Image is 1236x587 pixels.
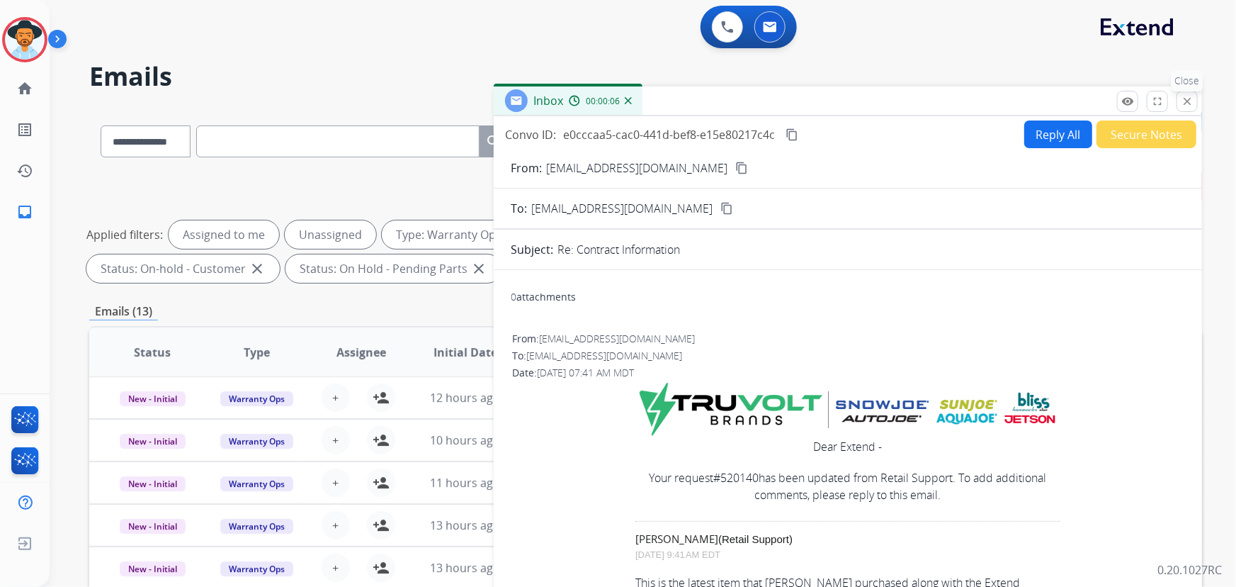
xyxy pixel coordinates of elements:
[89,62,1202,91] h2: Emails
[430,475,500,491] span: 11 hours ago
[16,121,33,138] mat-icon: list_alt
[89,303,158,320] p: Emails (13)
[511,290,576,304] div: attachments
[86,255,280,283] div: Status: On-hold - Customer
[120,519,186,534] span: New - Initial
[332,432,339,449] span: +
[322,426,350,454] button: +
[244,344,270,361] span: Type
[512,366,1184,380] div: Date:
[373,389,390,406] mat-icon: person_add
[635,546,1060,564] p: [DATE] 9:41 AM EDT
[537,366,634,379] span: [DATE] 07:41 AM MDT
[1024,121,1092,148] button: Reply All
[285,220,376,249] div: Unassigned
[563,127,775,142] span: e0cccaa5-cac0-441d-bef8-e15e80217c4c
[433,344,497,361] span: Initial Date
[332,389,339,406] span: +
[635,532,1060,546] p: (Retail Support)
[1096,121,1196,148] button: Secure Notes
[512,332,1184,346] div: From:
[169,220,279,249] div: Assigned to me
[636,381,1060,437] img: TRUVOLT
[220,476,293,491] span: Warranty Ops
[531,200,713,217] span: [EMAIL_ADDRESS][DOMAIN_NAME]
[322,384,350,412] button: +
[373,517,390,534] mat-icon: person_add
[373,559,390,576] mat-icon: person_add
[120,434,186,449] span: New - Initial
[134,344,171,361] span: Status
[511,160,542,177] p: From:
[539,332,695,345] span: [EMAIL_ADDRESS][DOMAIN_NAME]
[1172,70,1203,91] p: Close
[714,470,759,486] a: #520140
[120,561,186,576] span: New - Initial
[373,474,390,491] mat-icon: person_add
[322,554,350,582] button: +
[512,349,1184,363] div: To:
[86,226,163,243] p: Applied filters:
[332,474,339,491] span: +
[511,241,553,258] p: Subject:
[546,160,727,177] p: [EMAIL_ADDRESS][DOMAIN_NAME]
[533,93,563,108] span: Inbox
[220,434,293,449] span: Warranty Ops
[430,518,500,533] span: 13 hours ago
[5,20,45,60] img: avatar
[373,432,390,449] mat-icon: person_add
[635,469,1060,503] p: Your request has been updated from Retail Support. To add additional comments, please reply to th...
[382,220,535,249] div: Type: Warranty Ops
[220,561,293,576] span: Warranty Ops
[557,241,680,258] p: Re: Contract Information
[430,560,500,576] span: 13 hours ago
[120,391,186,406] span: New - Initial
[1151,95,1164,108] mat-icon: fullscreen
[1157,561,1222,578] p: 0.20.1027RC
[16,203,33,220] mat-icon: inbox
[322,469,350,497] button: +
[635,532,718,546] strong: [PERSON_NAME]
[16,162,33,179] mat-icon: history
[526,349,682,362] span: [EMAIL_ADDRESS][DOMAIN_NAME]
[332,559,339,576] span: +
[220,519,293,534] span: Warranty Ops
[735,162,748,174] mat-icon: content_copy
[586,96,620,107] span: 00:00:06
[1121,95,1134,108] mat-icon: remove_red_eye
[322,511,350,540] button: +
[430,432,500,448] span: 10 hours ago
[511,290,516,303] span: 0
[332,517,339,534] span: +
[249,260,266,277] mat-icon: close
[485,133,502,150] mat-icon: search
[430,390,500,406] span: 12 hours ago
[220,391,293,406] span: Warranty Ops
[720,202,733,215] mat-icon: content_copy
[1177,91,1198,112] button: Close
[285,255,501,283] div: Status: On Hold - Pending Parts
[16,80,33,97] mat-icon: home
[505,126,556,143] p: Convo ID:
[786,128,798,141] mat-icon: content_copy
[635,438,1060,455] p: Dear Extend -
[336,344,386,361] span: Assignee
[470,260,487,277] mat-icon: close
[120,476,186,491] span: New - Initial
[511,200,527,217] p: To:
[1181,95,1194,108] mat-icon: close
